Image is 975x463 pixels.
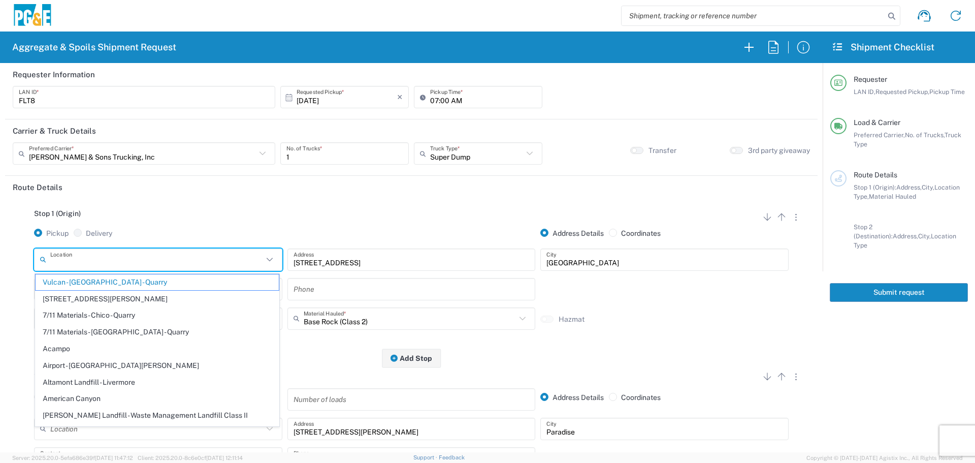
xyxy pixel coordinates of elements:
[854,183,896,191] span: Stop 1 (Origin):
[622,6,885,25] input: Shipment, tracking or reference number
[36,391,279,407] span: American Canyon
[869,193,916,200] span: Material Hauled
[854,223,893,240] span: Stop 2 (Destination):
[138,455,243,461] span: Client: 2025.20.0-8c6e0cf
[832,41,934,53] h2: Shipment Checklist
[12,41,176,53] h2: Aggregate & Spoils Shipment Request
[648,146,676,155] label: Transfer
[95,455,133,461] span: [DATE] 11:47:12
[36,274,279,290] span: Vulcan - [GEOGRAPHIC_DATA] - Quarry
[609,393,661,402] label: Coordinates
[36,291,279,307] span: [STREET_ADDRESS][PERSON_NAME]
[36,424,279,440] span: Antioch Building Materials
[875,88,929,96] span: Requested Pickup,
[922,183,934,191] span: City,
[806,453,963,462] span: Copyright © [DATE]-[DATE] Agistix Inc., All Rights Reserved
[918,232,931,240] span: City,
[36,358,279,374] span: Airport - [GEOGRAPHIC_DATA][PERSON_NAME]
[13,70,95,80] h2: Requester Information
[36,408,279,423] span: [PERSON_NAME] Landfill - Waste Management Landfill Class II
[34,369,100,377] span: Stop 2 (Destination)
[36,307,279,323] span: 7/11 Materials - Chico - Quarry
[609,229,661,238] label: Coordinates
[854,118,900,127] span: Load & Carrier
[893,232,918,240] span: Address,
[830,283,968,302] button: Submit request
[748,146,810,155] label: 3rd party giveaway
[13,182,62,193] h2: Route Details
[36,341,279,357] span: Acampo
[413,454,439,460] a: Support
[34,209,81,218] span: Stop 1 (Origin)
[439,454,465,460] a: Feedback
[382,349,441,367] button: Add Stop
[12,455,133,461] span: Server: 2025.20.0-5efa686e39f
[929,88,965,96] span: Pickup Time
[36,375,279,390] span: Altamont Landfill - Livermore
[559,315,584,324] label: Hazmat
[854,75,887,83] span: Requester
[854,131,905,139] span: Preferred Carrier,
[854,88,875,96] span: LAN ID,
[397,89,403,105] i: ×
[905,131,945,139] span: No. of Trucks,
[36,324,279,340] span: 7/11 Materials - [GEOGRAPHIC_DATA] - Quarry
[896,183,922,191] span: Address,
[12,4,53,28] img: pge
[13,126,96,136] h2: Carrier & Truck Details
[854,171,897,179] span: Route Details
[540,393,604,402] label: Address Details
[540,229,604,238] label: Address Details
[206,455,243,461] span: [DATE] 12:11:14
